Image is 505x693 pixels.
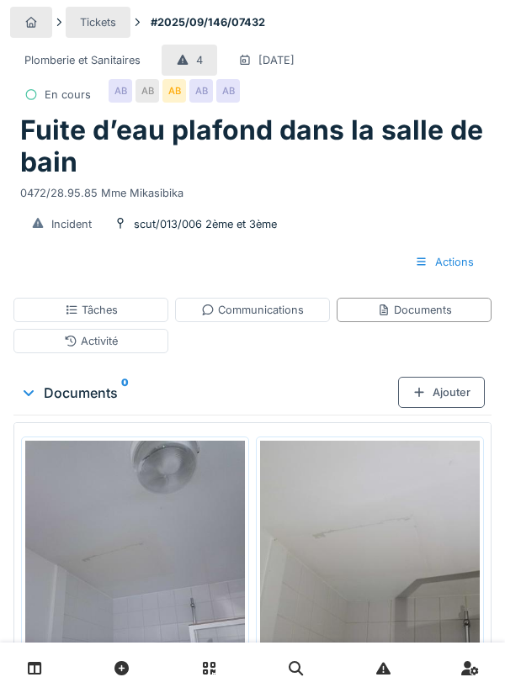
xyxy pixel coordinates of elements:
[20,383,398,403] div: Documents
[196,52,203,68] div: 4
[51,216,92,232] div: Incident
[121,383,129,403] sup: 0
[377,302,452,318] div: Documents
[65,302,118,318] div: Tâches
[45,87,91,103] div: En cours
[80,14,116,30] div: Tickets
[201,302,304,318] div: Communications
[136,79,159,103] div: AB
[189,79,213,103] div: AB
[216,79,240,103] div: AB
[20,178,485,201] div: 0472/28.95.85 Mme Mikasibika
[20,114,485,179] h1: Fuite d’eau plafond dans la salle de bain
[258,52,295,68] div: [DATE]
[162,79,186,103] div: AB
[398,377,485,408] div: Ajouter
[134,216,277,232] div: scut/013/006 2ème et 3ème
[64,333,118,349] div: Activité
[144,14,272,30] strong: #2025/09/146/07432
[24,52,141,68] div: Plomberie et Sanitaires
[109,79,132,103] div: AB
[401,246,488,278] div: Actions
